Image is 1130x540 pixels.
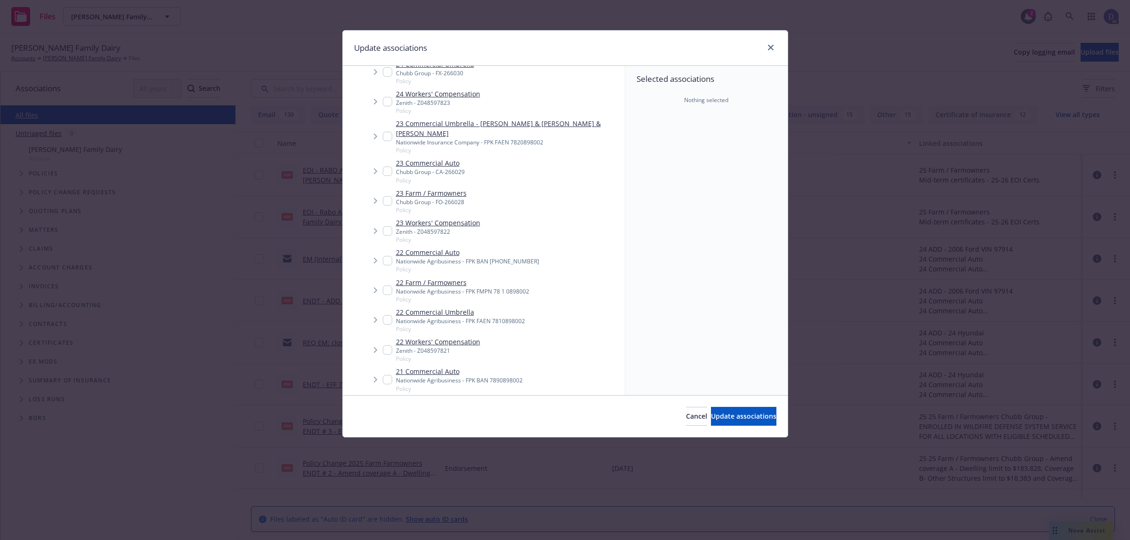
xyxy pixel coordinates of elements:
a: 24 Workers' Compensation [396,89,480,99]
h1: Update associations [354,42,427,54]
div: Zenith - Z048597821 [396,347,480,355]
span: Policy [396,77,474,85]
span: Policy [396,236,480,244]
div: Nationwide Agribusiness - FPK FMPN 78 1 0898002 [396,287,529,295]
span: Policy [396,146,621,154]
a: close [765,42,776,53]
button: Update associations [711,407,776,426]
a: 23 Commercial Umbrella - [PERSON_NAME] & [PERSON_NAME] & [PERSON_NAME] [396,119,621,138]
span: Update associations [711,412,776,421]
div: Chubb Group - CA-266029 [396,168,465,176]
span: Policy [396,355,480,363]
span: Policy [396,295,529,303]
a: 22 Workers' Compensation [396,337,480,347]
a: 23 Workers' Compensation [396,218,480,228]
a: 22 Commercial Umbrella [396,307,525,317]
span: Policy [396,206,467,214]
span: Cancel [686,412,707,421]
span: Policy [396,265,539,273]
a: 23 Commercial Auto [396,158,465,168]
a: 23 Farm / Farmowners [396,188,467,198]
a: 21 Commercial Auto [396,366,523,376]
span: Policy [396,385,523,393]
div: Nationwide Agribusiness - FPK BAN [PHONE_NUMBER] [396,257,539,265]
div: Chubb Group - FX-266030 [396,69,474,77]
div: Nationwide Agribusiness - FPK BAN 7890898002 [396,376,523,384]
span: Policy [396,107,480,115]
a: 22 Farm / Farmowners [396,278,529,287]
div: Nationwide Insurance Company - FPK FAEN 7820898002 [396,138,621,146]
span: Selected associations [637,73,776,85]
div: Chubb Group - FO-266028 [396,198,467,206]
a: 22 Commercial Auto [396,247,539,257]
div: Zenith - Z048597822 [396,228,480,236]
span: Nothing selected [684,96,728,104]
div: Nationwide Agribusiness - FPK FAEN 7810898002 [396,317,525,325]
button: Cancel [686,407,707,426]
span: Policy [396,325,525,333]
span: Policy [396,176,465,184]
div: Zenith - Z048597823 [396,99,480,107]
